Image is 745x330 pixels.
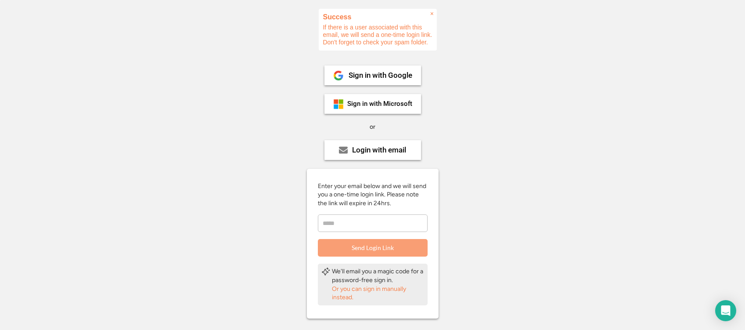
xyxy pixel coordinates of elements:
[430,10,434,18] span: ×
[349,72,412,79] div: Sign in with Google
[347,101,412,107] div: Sign in with Microsoft
[318,239,428,257] button: Send Login Link
[332,285,424,302] div: Or you can sign in manually instead.
[333,70,344,81] img: 1024px-Google__G__Logo.svg.png
[352,146,406,154] div: Login with email
[333,99,344,109] img: ms-symbollockup_mssymbol_19.png
[319,9,437,51] div: If there is a user associated with this email, we will send a one-time login link. Don't forget t...
[332,267,424,284] div: We'll email you a magic code for a password-free sign in.
[323,13,432,21] h2: Success
[370,123,375,131] div: or
[318,182,428,208] div: Enter your email below and we will send you a one-time login link. Please note the link will expi...
[715,300,736,321] div: Open Intercom Messenger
